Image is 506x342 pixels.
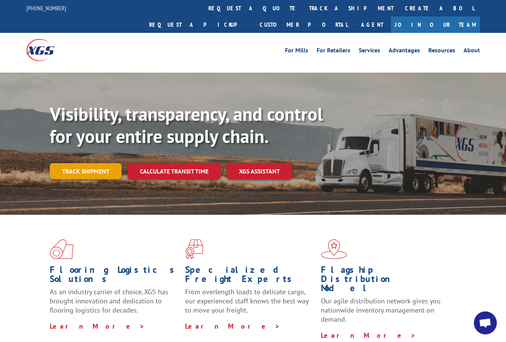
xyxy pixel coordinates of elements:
a: About [464,47,480,56]
div: Open chat [474,311,497,334]
a: Advantages [389,47,420,56]
span: As an industry carrier of choice, XGS has brought innovation and dedication to flooring logistics... [50,287,168,314]
a: Agent [353,16,391,33]
b: Visibility, transparency, and control for your entire supply chain. [50,102,323,148]
a: For Retailers [317,47,350,56]
a: Learn More > [185,322,280,331]
a: Learn More > [50,322,145,331]
h1: Flagship Distribution Model [321,265,451,297]
a: Calculate transit time [128,163,221,180]
img: xgs-icon-total-supply-chain-intelligence-red [50,239,73,259]
img: xgs-icon-flagship-distribution-model-red [321,239,347,259]
a: For Mills [285,47,308,56]
a: Learn More > [321,331,416,340]
a: Track shipment [50,163,122,179]
a: Resources [428,47,455,56]
a: Join Our Team [391,16,480,33]
img: xgs-icon-focused-on-flooring-red [185,239,203,259]
a: XGS ASSISTANT [227,163,292,180]
a: Services [359,47,380,56]
a: [PHONE_NUMBER] [26,4,66,12]
h1: Specialized Freight Experts [185,265,315,287]
p: From overlength loads to delicate cargo, our experienced staff knows the best way to move your fr... [185,287,315,321]
a: Customer Portal [254,16,353,33]
span: Our agile distribution network gives you nationwide inventory management on demand. [321,297,441,324]
h1: Flooring Logistics Solutions [50,265,179,287]
a: Request a pickup [143,16,254,33]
